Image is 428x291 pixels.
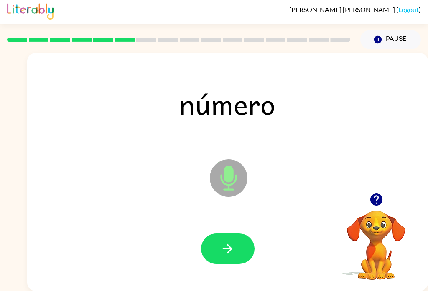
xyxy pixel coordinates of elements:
div: ( ) [289,5,421,13]
a: Logout [398,5,419,13]
span: número [167,82,288,125]
button: Pause [360,30,421,49]
img: Literably [7,1,53,20]
video: Your browser must support playing .mp4 files to use Literably. Please try using another browser. [334,198,418,281]
span: [PERSON_NAME] [PERSON_NAME] [289,5,396,13]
